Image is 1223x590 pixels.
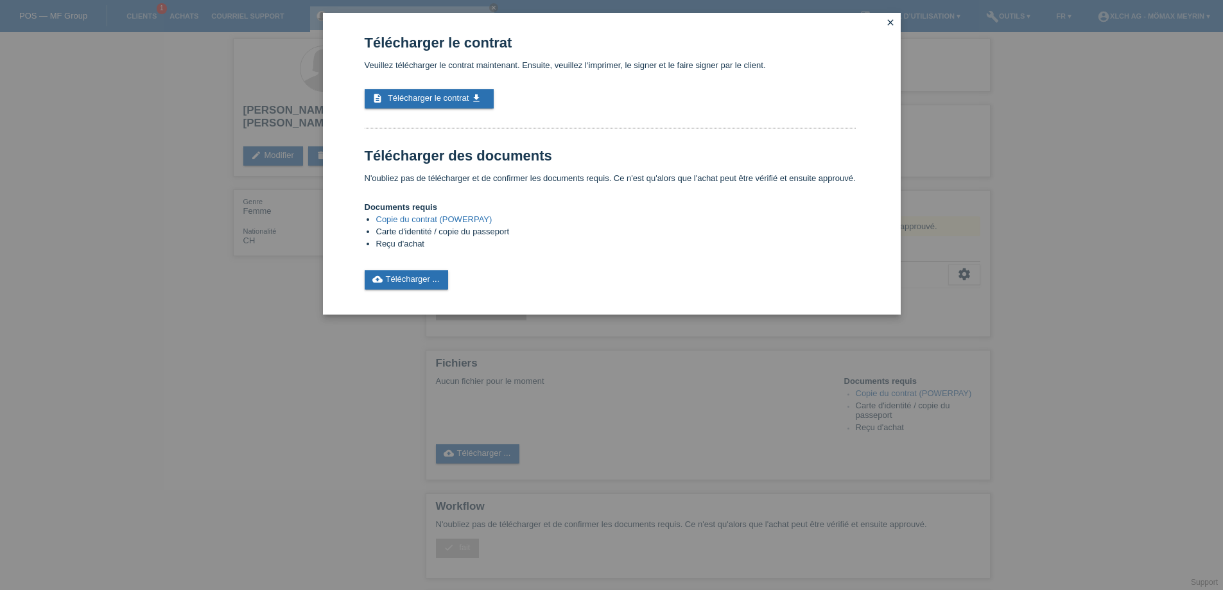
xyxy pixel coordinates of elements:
[376,239,856,251] li: Reçu d'achat
[471,93,481,103] i: get_app
[885,17,896,28] i: close
[365,89,494,108] a: description Télécharger le contrat get_app
[372,274,383,284] i: cloud_upload
[365,270,449,290] a: cloud_uploadTélécharger ...
[882,16,899,31] a: close
[388,93,469,103] span: Télécharger le contrat
[365,202,856,212] h4: Documents requis
[365,148,856,164] h1: Télécharger des documents
[365,35,856,51] h1: Télécharger le contrat
[372,93,383,103] i: description
[365,173,856,183] p: N'oubliez pas de télécharger et de confirmer les documents requis. Ce n'est qu'alors que l'achat ...
[365,60,856,70] p: Veuillez télécharger le contrat maintenant. Ensuite, veuillez l‘imprimer, le signer et le faire s...
[376,214,492,224] a: Copie du contrat (POWERPAY)
[376,227,856,239] li: Carte d'identité / copie du passeport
